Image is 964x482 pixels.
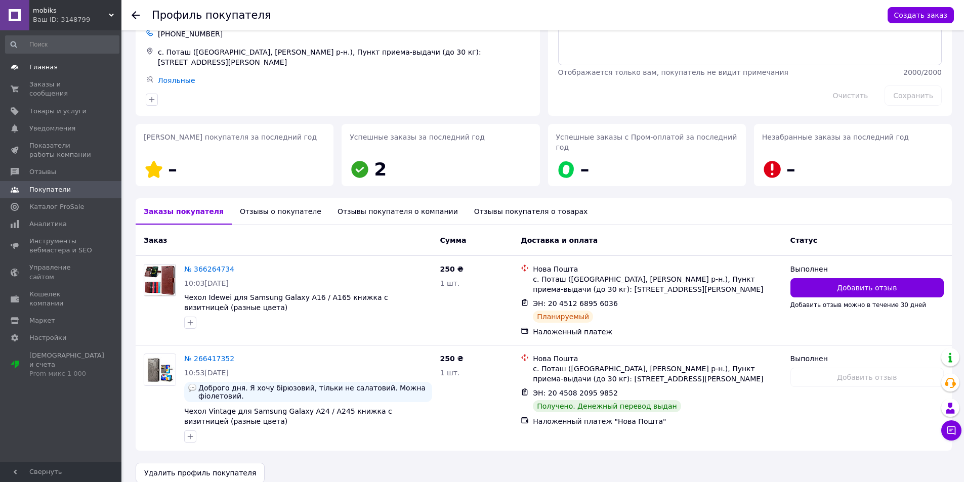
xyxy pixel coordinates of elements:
[156,27,532,41] div: [PHONE_NUMBER]
[184,369,229,377] span: 10:53[DATE]
[837,283,897,293] span: Добавить отзыв
[29,202,84,211] span: Каталог ProSale
[156,45,532,69] div: с. Поташ ([GEOGRAPHIC_DATA], [PERSON_NAME] р-н.), Пункт приема-выдачи (до 30 кг): [STREET_ADDRESS...
[786,159,795,180] span: –
[152,9,271,21] h1: Профиль покупателя
[184,407,392,425] a: Чехол Vintage для Samsung Galaxy A24 / A245 книжка с визитницей (разные цвета)
[888,7,954,23] button: Создать заказ
[790,354,944,364] div: Выполнен
[144,265,176,296] img: Фото товару
[533,416,782,426] div: Наложенный платеж "Нова Пошта"
[144,236,167,244] span: Заказ
[790,236,817,244] span: Статус
[440,265,464,273] span: 250 ₴
[184,293,388,312] a: Чехол Idewei для Samsung Galaxy A16 / A165 книжка с визитницей (разные цвета)
[29,220,67,229] span: Аналитика
[440,236,467,244] span: Сумма
[533,389,618,397] span: ЭН: 20 4508 2095 9852
[29,63,58,72] span: Главная
[5,35,119,54] input: Поиск
[533,400,681,412] div: Получено. Денежный перевод выдан
[790,278,944,297] button: Добавить отзыв
[198,384,428,400] span: Доброго дня. Я хочу бірюзовий, тільки не салатовий. Можна фіолетовий.
[556,133,737,151] span: Успешные заказы с Пром-оплатой за последний год
[521,236,598,244] span: Доставка и оплата
[29,316,55,325] span: Маркет
[440,369,460,377] span: 1 шт.
[29,141,94,159] span: Показатели работы компании
[580,159,590,180] span: –
[29,237,94,255] span: Инструменты вебмастера и SEO
[144,264,176,296] a: Фото товару
[350,133,485,141] span: Успешные заказы за последний год
[440,279,460,287] span: 1 шт.
[29,80,94,98] span: Заказы и сообщения
[168,159,177,180] span: –
[144,354,176,386] a: Фото товару
[29,351,104,379] span: [DEMOGRAPHIC_DATA] и счета
[533,354,782,364] div: Нова Пошта
[29,107,87,116] span: Товары и услуги
[144,133,317,141] span: [PERSON_NAME] покупателя за последний год
[29,333,66,342] span: Настройки
[440,355,464,363] span: 250 ₴
[132,10,140,20] div: Вернуться назад
[533,311,593,323] div: Планируемый
[903,68,942,76] span: 2000 / 2000
[466,198,596,225] div: Отзывы покупателя о товарах
[374,159,387,180] span: 2
[790,264,944,274] div: Выполнен
[790,301,927,309] span: Добавить отзыв можно в течение 30 дней
[533,364,782,384] div: с. Поташ ([GEOGRAPHIC_DATA], [PERSON_NAME] р-н.), Пункт приема-выдачи (до 30 кг): [STREET_ADDRESS...
[29,263,94,281] span: Управление сайтом
[329,198,466,225] div: Отзывы покупателя о компании
[33,6,109,15] span: mobiks
[184,265,234,273] a: № 366264734
[184,279,229,287] span: 10:03[DATE]
[533,274,782,294] div: с. Поташ ([GEOGRAPHIC_DATA], [PERSON_NAME] р-н.), Пункт приема-выдачи (до 30 кг): [STREET_ADDRESS...
[941,420,961,441] button: Чат с покупателем
[188,384,196,392] img: :speech_balloon:
[33,15,121,24] div: Ваш ID: 3148799
[144,355,176,385] img: Фото товару
[533,327,782,337] div: Наложенный платеж
[762,133,909,141] span: Незабранные заказы за последний год
[533,264,782,274] div: Нова Пошта
[29,290,94,308] span: Кошелек компании
[158,76,195,84] a: Лояльные
[558,68,788,76] span: Отображается только вам, покупатель не видит примечания
[29,185,71,194] span: Покупатели
[184,355,234,363] a: № 266417352
[533,299,618,308] span: ЭН: 20 4512 6895 6036
[29,124,75,133] span: Уведомления
[29,369,104,378] div: Prom микс 1 000
[232,198,329,225] div: Отзывы о покупателе
[136,198,232,225] div: Заказы покупателя
[29,167,56,177] span: Отзывы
